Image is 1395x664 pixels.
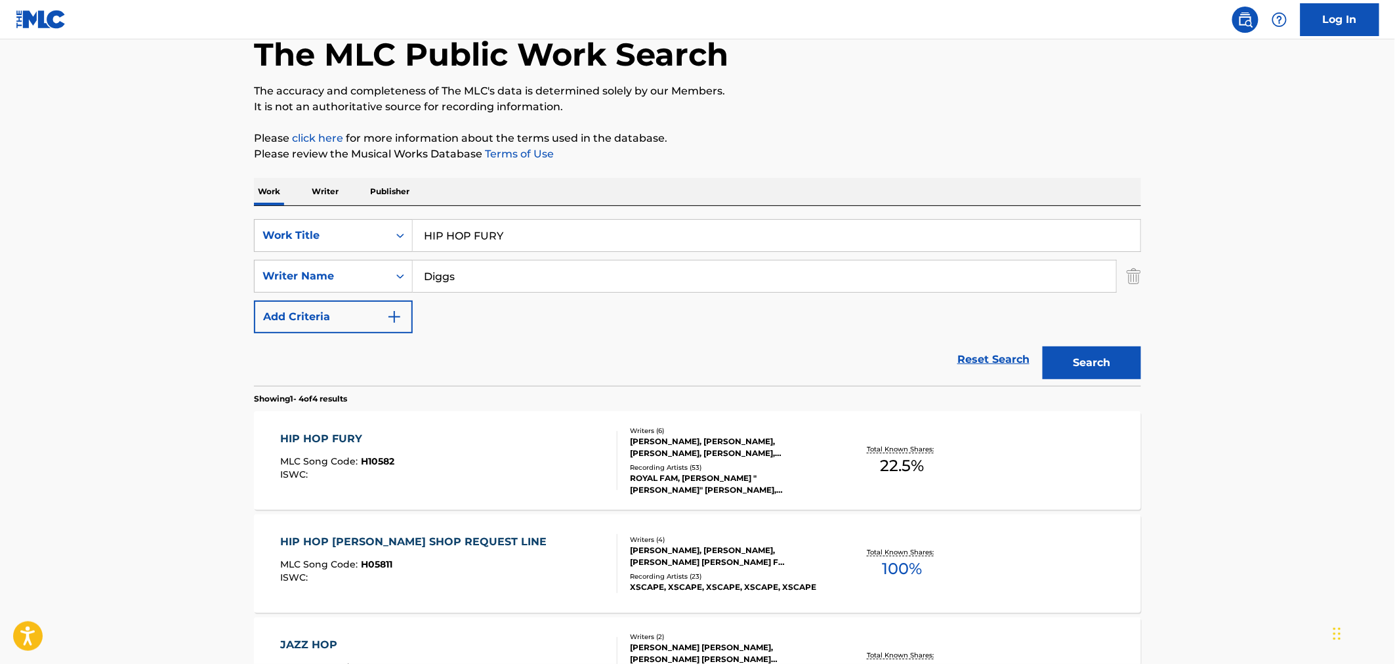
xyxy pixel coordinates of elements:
p: It is not an authoritative source for recording information. [254,99,1141,115]
p: Please for more information about the terms used in the database. [254,131,1141,146]
p: Work [254,178,284,205]
span: 22.5 % [880,454,924,478]
a: Public Search [1232,7,1259,33]
div: Recording Artists ( 53 ) [630,463,828,472]
div: Work Title [262,228,381,243]
p: Writer [308,178,343,205]
span: H10582 [362,455,395,467]
p: Publisher [366,178,413,205]
a: Log In [1301,3,1379,36]
iframe: Chat Widget [1329,601,1395,664]
div: Help [1266,7,1293,33]
img: MLC Logo [16,10,66,29]
button: Add Criteria [254,301,413,333]
div: Recording Artists ( 23 ) [630,571,828,581]
p: Please review the Musical Works Database [254,146,1141,162]
p: Total Known Shares: [867,547,937,557]
a: Reset Search [951,345,1036,374]
span: ISWC : [281,468,312,480]
div: ROYAL FAM, [PERSON_NAME] "[PERSON_NAME]" [PERSON_NAME], [PERSON_NAME], [PERSON_NAME]/GENIUS, [PER... [630,472,828,496]
img: help [1272,12,1287,28]
div: Writers ( 6 ) [630,426,828,436]
div: [PERSON_NAME], [PERSON_NAME], [PERSON_NAME] [PERSON_NAME] F [PERSON_NAME] [630,545,828,568]
span: 100 % [882,557,922,581]
a: Terms of Use [482,148,554,160]
div: Writers ( 4 ) [630,535,828,545]
div: XSCAPE, XSCAPE, XSCAPE, XSCAPE, XSCAPE [630,581,828,593]
img: 9d2ae6d4665cec9f34b9.svg [386,309,402,325]
img: search [1238,12,1253,28]
h1: The MLC Public Work Search [254,35,728,74]
span: MLC Song Code : [281,455,362,467]
div: Writers ( 2 ) [630,632,828,642]
span: ISWC : [281,571,312,583]
a: click here [292,132,343,144]
div: HIP HOP [PERSON_NAME] SHOP REQUEST LINE [281,534,554,550]
a: HIP HOP FURYMLC Song Code:H10582ISWC:Writers (6)[PERSON_NAME], [PERSON_NAME], [PERSON_NAME], [PER... [254,411,1141,510]
span: MLC Song Code : [281,558,362,570]
div: Drag [1333,614,1341,654]
img: Delete Criterion [1127,260,1141,293]
p: Showing 1 - 4 of 4 results [254,393,347,405]
div: [PERSON_NAME], [PERSON_NAME], [PERSON_NAME], [PERSON_NAME], [PERSON_NAME], [PERSON_NAME] [630,436,828,459]
p: Total Known Shares: [867,444,937,454]
div: Writer Name [262,268,381,284]
span: H05811 [362,558,393,570]
form: Search Form [254,219,1141,386]
div: HIP HOP FURY [281,431,395,447]
a: HIP HOP [PERSON_NAME] SHOP REQUEST LINEMLC Song Code:H05811ISWC:Writers (4)[PERSON_NAME], [PERSON... [254,514,1141,613]
p: The accuracy and completeness of The MLC's data is determined solely by our Members. [254,83,1141,99]
button: Search [1043,346,1141,379]
p: Total Known Shares: [867,650,937,660]
div: JAZZ HOP [281,637,396,653]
